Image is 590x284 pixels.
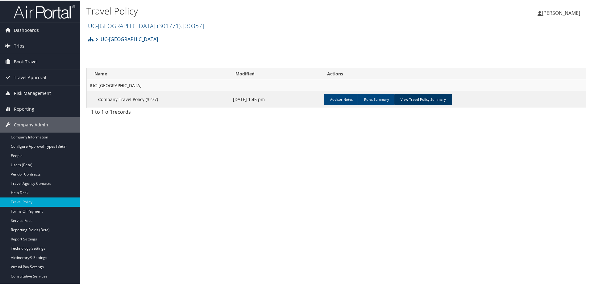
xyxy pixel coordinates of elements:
span: Book Travel [14,53,38,69]
h1: Travel Policy [86,4,420,17]
span: Reporting [14,101,34,116]
span: Dashboards [14,22,39,37]
span: ( 301771 ) [157,21,181,29]
th: Actions [322,67,586,79]
span: , [ 30357 ] [181,21,204,29]
span: 1 [110,108,113,115]
a: Rules Summary [358,93,395,104]
td: IUC-[GEOGRAPHIC_DATA] [87,79,586,91]
div: 1 to 1 of records [91,108,207,118]
span: Travel Approval [14,69,46,85]
a: IUC-[GEOGRAPHIC_DATA] [95,32,158,45]
a: IUC-[GEOGRAPHIC_DATA] [86,21,204,29]
a: [PERSON_NAME] [538,3,586,22]
img: airportal-logo.png [14,4,75,19]
a: View Travel Policy Summary [394,93,452,104]
span: Risk Management [14,85,51,100]
span: [PERSON_NAME] [542,9,580,16]
th: Modified: activate to sort column ascending [230,67,322,79]
span: Company Admin [14,117,48,132]
span: Trips [14,38,24,53]
a: Advisor Notes [324,93,359,104]
td: Company Travel Policy (3277) [87,91,230,107]
th: Name: activate to sort column ascending [87,67,230,79]
td: [DATE] 1:45 pm [230,91,322,107]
